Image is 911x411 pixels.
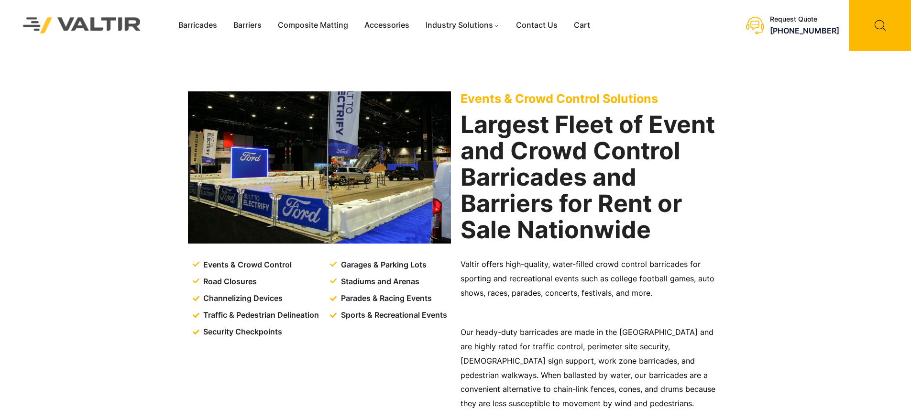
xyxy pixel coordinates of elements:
span: Traffic & Pedestrian Delineation [201,308,319,322]
a: [PHONE_NUMBER] [770,26,839,35]
img: Valtir Rentals [11,5,154,45]
a: Composite Matting [270,18,356,33]
span: Road Closures [201,275,257,289]
a: Cart [566,18,598,33]
span: Sports & Recreational Events [339,308,447,322]
span: Stadiums and Arenas [339,275,419,289]
span: Security Checkpoints [201,325,282,339]
span: Channelizing Devices [201,291,283,306]
p: Events & Crowd Control Solutions [461,91,724,106]
a: Accessories [356,18,417,33]
div: Request Quote [770,15,839,23]
span: Garages & Parking Lots [339,258,427,272]
h2: Largest Fleet of Event and Crowd Control Barricades and Barriers for Rent or Sale Nationwide [461,111,724,243]
a: Barriers [225,18,270,33]
a: Barricades [170,18,225,33]
a: Contact Us [508,18,566,33]
span: Events & Crowd Control [201,258,292,272]
p: Valtir offers high-quality, water-filled crowd control barricades for sporting and recreational e... [461,257,724,300]
a: Industry Solutions [417,18,508,33]
span: Parades & Racing Events [339,291,432,306]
